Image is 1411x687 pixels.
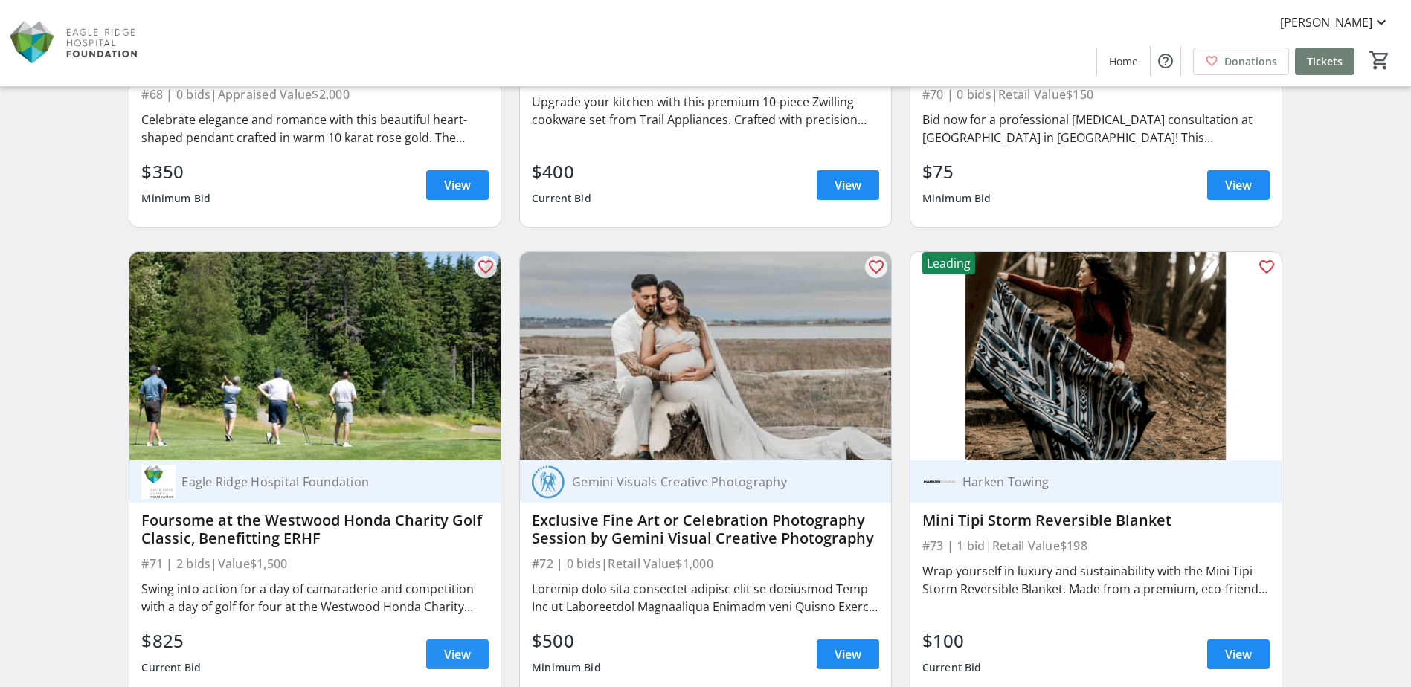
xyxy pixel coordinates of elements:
a: View [1207,639,1270,669]
a: Home [1097,48,1150,75]
div: Loremip dolo sita consectet adipisc elit se doeiusmod Temp Inc ut Laboreetdol Magnaaliqua Enimadm... [532,580,879,616]
img: Eagle Ridge Hospital Foundation [141,465,176,499]
img: Harken Towing [922,465,957,499]
div: #71 | 2 bids | Value $1,500 [141,553,489,574]
div: Harken Towing [957,474,1252,489]
div: Current Bid [532,185,591,212]
mat-icon: favorite_outline [477,258,495,276]
button: [PERSON_NAME] [1268,10,1402,34]
div: #70 | 0 bids | Retail Value $150 [922,84,1270,105]
mat-icon: favorite_outline [1258,258,1276,276]
div: Gemini Visuals Creative Photography [566,474,861,489]
div: Minimum Bid [141,185,210,212]
div: Leading [922,252,975,274]
a: View [426,639,489,669]
button: Cart [1366,47,1393,74]
a: View [1207,170,1270,200]
span: View [1225,645,1252,663]
div: $400 [532,158,591,185]
span: Donations [1224,54,1277,69]
img: Eagle Ridge Hospital Foundation's Logo [9,6,141,80]
img: Foursome at the Westwood Honda Charity Golf Classic, Benefitting ERHF [129,252,501,461]
div: Eagle Ridge Hospital Foundation [176,474,471,489]
div: Minimum Bid [922,185,991,212]
a: Tickets [1295,48,1354,75]
a: Donations [1193,48,1289,75]
span: View [444,176,471,194]
div: $350 [141,158,210,185]
div: $825 [141,628,201,654]
div: Exclusive Fine Art or Celebration Photography Session by Gemini Visual Creative Photography [532,512,879,547]
div: #72 | 0 bids | Retail Value $1,000 [532,553,879,574]
div: Upgrade your kitchen with this premium 10-piece Zwilling cookware set from Trail Appliances. Craf... [532,93,879,129]
span: View [835,645,861,663]
img: Exclusive Fine Art or Celebration Photography Session by Gemini Visual Creative Photography [520,252,891,461]
div: Celebrate elegance and romance with this beautiful heart-shaped pendant crafted in warm 10 karat ... [141,111,489,146]
div: Minimum Bid [532,654,601,681]
div: Current Bid [141,654,201,681]
span: [PERSON_NAME] [1280,13,1372,31]
div: #68 | 0 bids | Appraised Value $2,000 [141,84,489,105]
div: Current Bid [922,654,982,681]
span: View [835,176,861,194]
img: Gemini Visuals Creative Photography [532,465,566,499]
div: Mini Tipi Storm Reversible Blanket [922,512,1270,529]
a: View [426,170,489,200]
div: Wrap yourself in luxury and sustainability with the Mini Tipi Storm Reversible Blanket. Made from... [922,562,1270,598]
img: Mini Tipi Storm Reversible Blanket [910,252,1282,461]
button: Help [1151,46,1180,76]
div: $100 [922,628,982,654]
span: Home [1109,54,1138,69]
div: $75 [922,158,991,185]
div: #73 | 1 bid | Retail Value $198 [922,535,1270,556]
div: Bid now for a professional [MEDICAL_DATA] consultation at [GEOGRAPHIC_DATA] in [GEOGRAPHIC_DATA]!... [922,111,1270,146]
a: View [817,639,879,669]
span: Tickets [1307,54,1343,69]
div: $500 [532,628,601,654]
div: Foursome at the Westwood Honda Charity Golf Classic, Benefitting ERHF [141,512,489,547]
a: View [817,170,879,200]
div: Swing into action for a day of camaraderie and competition with a day of golf for four at the Wes... [141,580,489,616]
span: View [444,645,471,663]
span: View [1225,176,1252,194]
mat-icon: favorite_outline [867,258,885,276]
